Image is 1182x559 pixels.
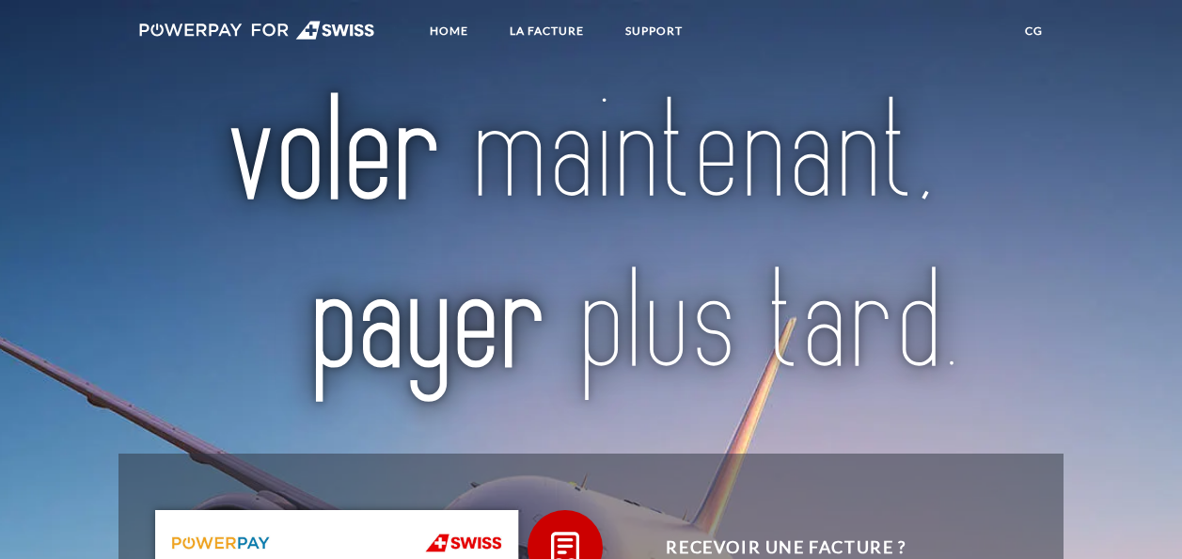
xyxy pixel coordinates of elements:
[179,56,1002,423] img: title-swiss_fr.svg
[139,21,375,40] img: logo-swiss-white.svg
[609,14,699,48] a: SUPPORT
[1009,14,1059,48] a: CG
[414,14,484,48] a: Home
[494,14,600,48] a: LA FACTURE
